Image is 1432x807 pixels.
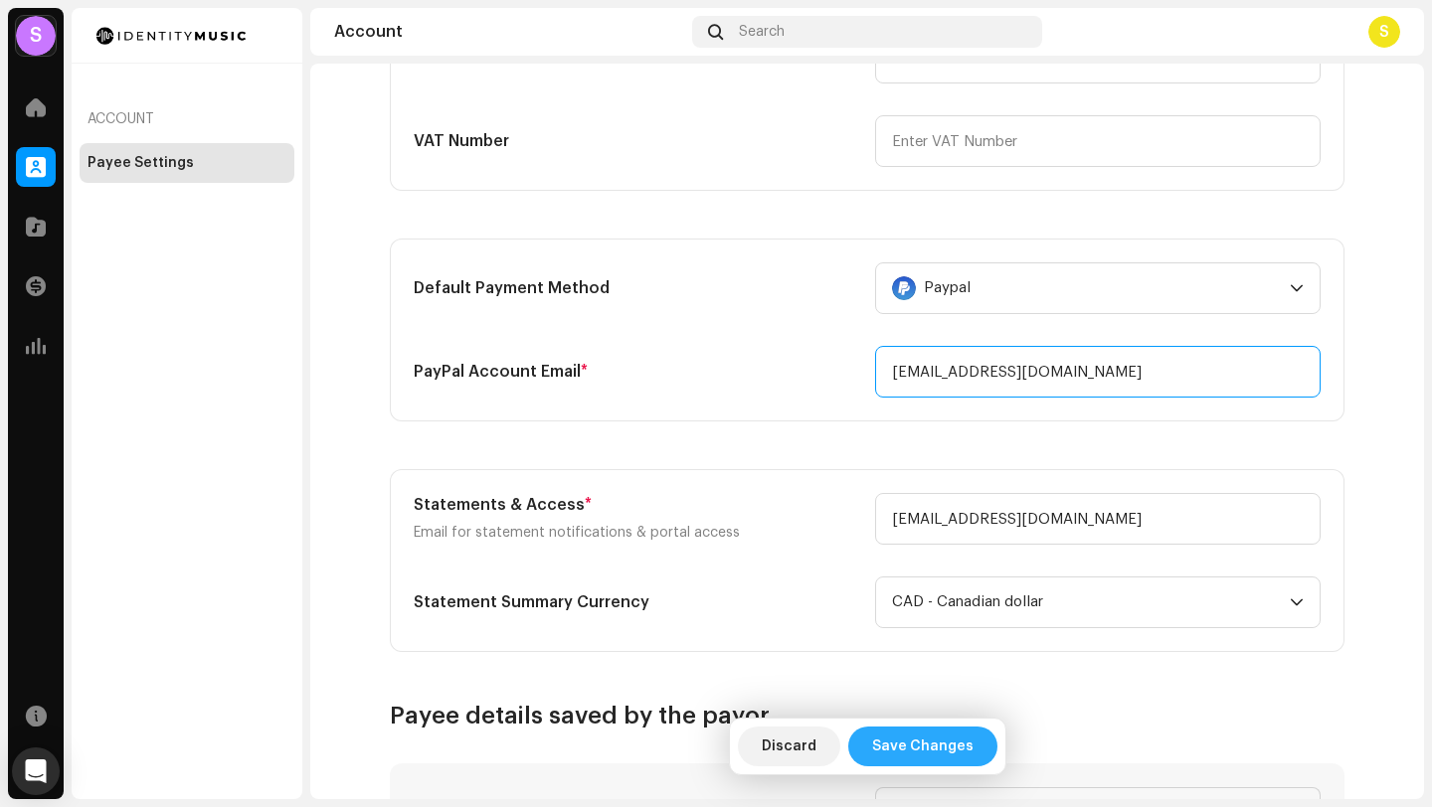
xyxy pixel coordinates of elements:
button: Discard [738,726,840,766]
input: Enter email [875,346,1321,398]
div: Open Intercom Messenger [12,747,60,795]
p: Email for statement notifications & portal access [414,521,859,545]
span: Paypal [892,263,1290,313]
div: Account [334,24,684,40]
span: Save Changes [872,726,974,766]
div: dropdown trigger [1290,263,1304,313]
div: Payee Settings [88,155,194,171]
h3: Payee details saved by the payor [390,700,1344,731]
span: Search [739,24,785,40]
div: S [1368,16,1400,48]
h5: Statements & Access [414,493,859,517]
div: dropdown trigger [1290,577,1304,627]
h5: Default Payment Method [414,276,859,300]
h5: PayPal Account Email [414,360,859,384]
re-m-nav-item: Payee Settings [80,143,294,183]
input: Enter VAT Number [875,115,1321,167]
h5: VAT Number [414,129,859,153]
h5: Statement Summary Currency [414,590,859,614]
re-a-nav-header: Account [80,95,294,143]
span: Paypal [924,263,971,313]
span: CAD - Canadian dollar [892,577,1290,627]
button: Save Changes [848,726,997,766]
span: Discard [762,726,816,766]
div: S [16,16,56,56]
input: Enter email [875,493,1321,545]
